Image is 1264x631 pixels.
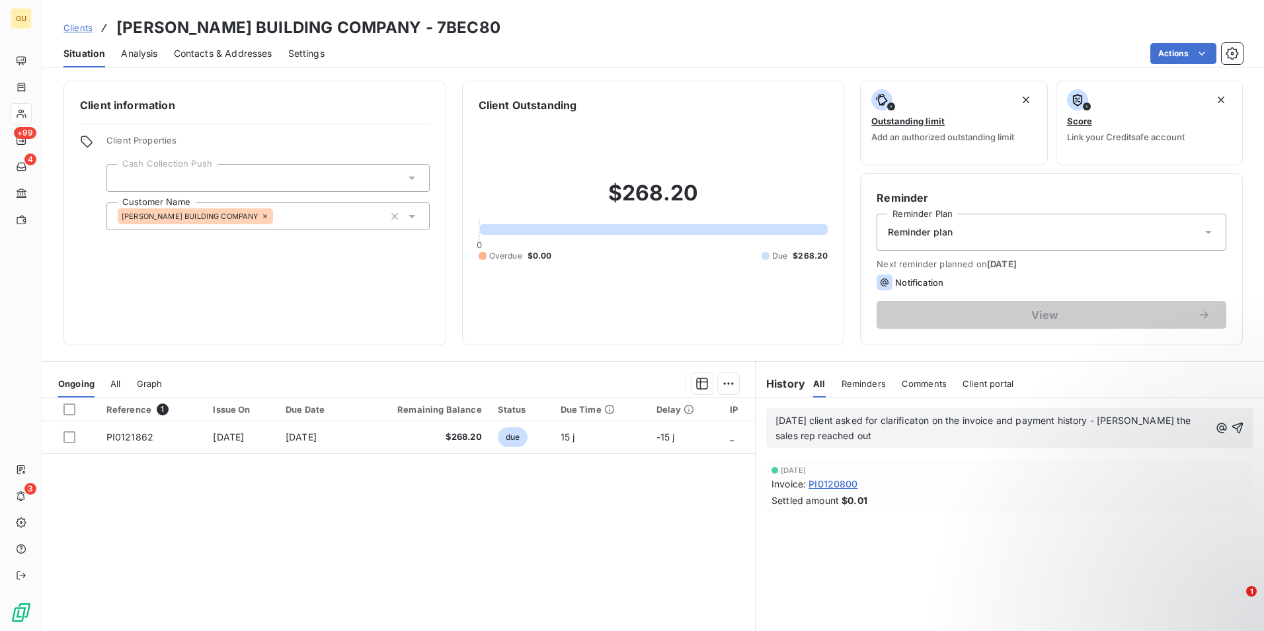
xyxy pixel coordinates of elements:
span: $268.20 [361,431,482,444]
div: IP [730,404,747,415]
span: Ongoing [58,378,95,389]
span: Settled amount [771,493,839,507]
h6: Client Outstanding [479,97,577,113]
div: Delay [656,404,715,415]
span: PI0120800 [809,477,857,491]
span: $0.01 [842,493,867,507]
h6: Reminder [877,190,1226,206]
iframe: Intercom notifications message [1000,503,1264,595]
span: Clients [63,22,93,33]
div: GU [11,8,32,29]
span: [DATE] [286,431,317,442]
span: Invoice : [771,477,806,491]
span: $268.20 [793,250,828,262]
span: Settings [288,47,325,60]
span: _ [730,431,734,442]
span: Reminder plan [888,226,953,239]
span: Notification [895,277,943,288]
span: 1 [1246,586,1257,597]
h2: $268.20 [479,180,828,220]
span: Add an authorized outstanding limit [871,132,1014,142]
span: Next reminder planned on [877,259,1226,269]
div: Due Time [561,404,641,415]
span: PI0121862 [106,431,153,442]
span: [PERSON_NAME] BUILDING COMPANY [122,212,258,220]
span: Outstanding limit [871,116,945,126]
div: Issue On [213,404,270,415]
h3: [PERSON_NAME] BUILDING COMPANY - 7BEC80 [116,16,500,40]
span: -15 j [656,431,675,442]
button: ScoreLink your Creditsafe account [1056,81,1243,165]
div: Remaining Balance [361,404,482,415]
div: Due Date [286,404,345,415]
iframe: Intercom live chat [1219,586,1251,618]
span: due [498,427,528,447]
span: All [813,378,825,389]
span: $0.00 [528,250,552,262]
span: [DATE] [987,259,1017,269]
button: View [877,301,1226,329]
span: 15 j [561,431,575,442]
span: 0 [477,239,482,250]
span: All [110,378,120,389]
span: [DATE] client asked for clarificaton on the invoice and payment history - [PERSON_NAME] the sales... [775,415,1194,441]
span: [DATE] [781,466,806,474]
button: Actions [1150,43,1216,64]
span: +99 [14,127,36,139]
a: Clients [63,21,93,34]
span: 4 [24,153,36,165]
img: Logo LeanPay [11,602,32,623]
div: Status [498,404,545,415]
span: Contacts & Addresses [174,47,272,60]
span: 3 [24,483,36,495]
span: Analysis [121,47,157,60]
span: [DATE] [213,431,244,442]
span: Overdue [489,250,522,262]
button: Outstanding limitAdd an authorized outstanding limit [860,81,1047,165]
span: Client portal [963,378,1013,389]
span: Situation [63,47,105,60]
h6: History [756,376,805,392]
span: Client Properties [106,135,430,153]
h6: Client information [80,97,430,113]
input: Add a tag [273,210,284,222]
div: Reference [106,403,198,415]
span: View [892,310,1197,320]
span: Link your Creditsafe account [1067,132,1185,142]
span: 1 [157,403,169,415]
span: Graph [137,378,163,389]
span: Comments [902,378,947,389]
input: Add a tag [118,172,128,184]
span: Due [772,250,787,262]
span: Score [1067,116,1092,126]
span: Reminders [842,378,886,389]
